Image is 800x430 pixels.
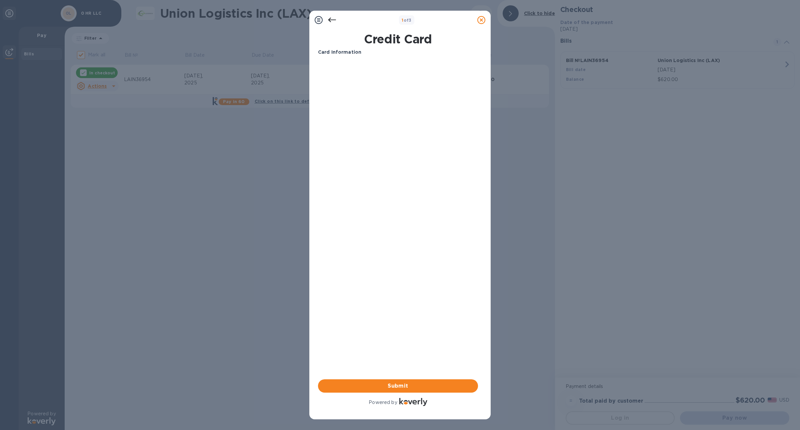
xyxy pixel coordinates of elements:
[323,382,473,390] span: Submit
[318,379,478,393] button: Submit
[369,399,397,406] p: Powered by
[402,18,412,23] b: of 3
[402,18,403,23] span: 1
[399,398,427,406] img: Logo
[315,32,481,46] h1: Credit Card
[318,61,478,111] iframe: Your browser does not support iframes
[318,49,361,55] b: Card Information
